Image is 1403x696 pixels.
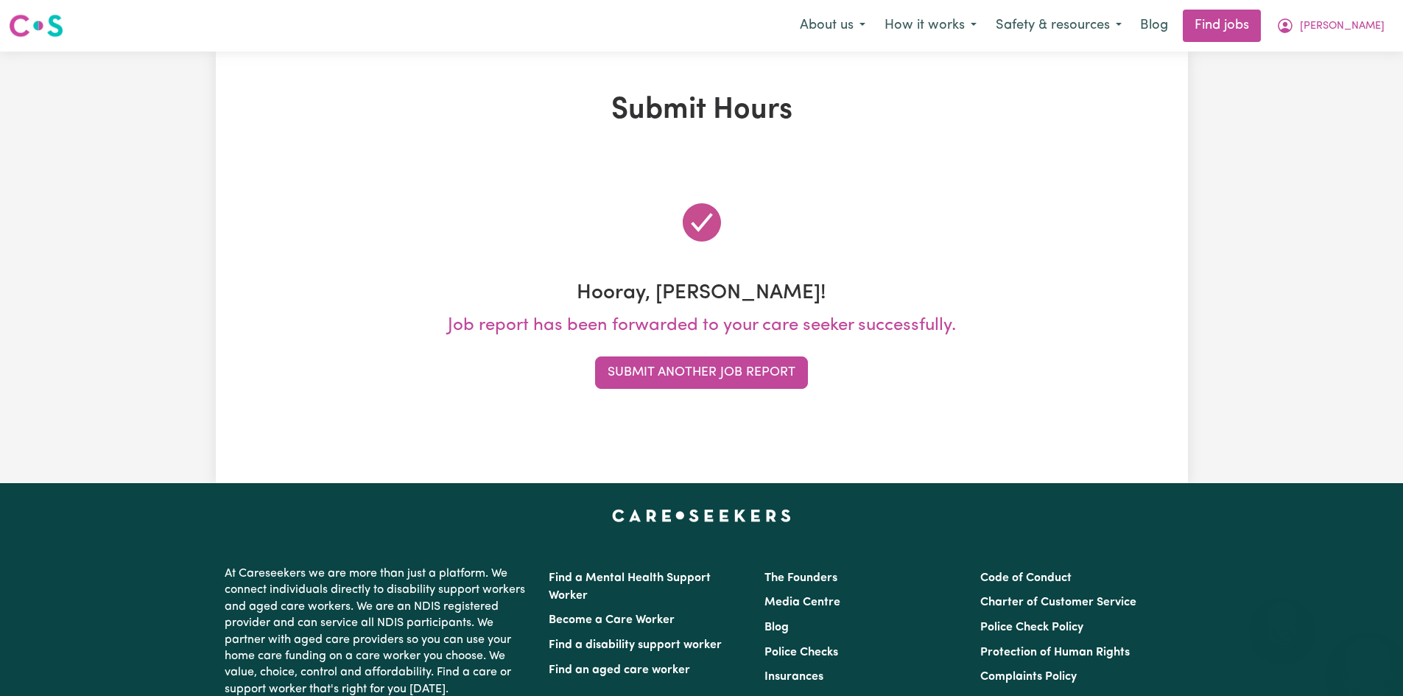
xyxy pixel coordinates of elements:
span: [PERSON_NAME] [1300,18,1385,35]
a: Charter of Customer Service [980,597,1136,608]
a: Protection of Human Rights [980,647,1130,658]
button: How it works [875,10,986,41]
button: Submit Another Job Report [595,356,808,389]
img: Careseekers logo [9,13,63,39]
h1: Submit Hours [225,93,1179,128]
a: Police Checks [764,647,838,658]
a: Police Check Policy [980,622,1083,633]
button: Safety & resources [986,10,1131,41]
iframe: Close message [1267,602,1297,631]
a: Media Centre [764,597,840,608]
p: Job report has been forwarded to your care seeker successfully. [225,312,1179,339]
a: Find an aged care worker [549,664,690,676]
a: Careseekers logo [9,9,63,43]
a: Insurances [764,671,823,683]
iframe: Button to launch messaging window [1344,637,1391,684]
a: Complaints Policy [980,671,1077,683]
a: Blog [764,622,789,633]
a: The Founders [764,572,837,584]
a: Find jobs [1183,10,1261,42]
a: Find a Mental Health Support Worker [549,572,711,602]
a: Become a Care Worker [549,614,675,626]
a: Find a disability support worker [549,639,722,651]
a: Careseekers home page [612,510,791,521]
button: About us [790,10,875,41]
h3: Hooray, [PERSON_NAME]! [225,281,1179,306]
a: Code of Conduct [980,572,1072,584]
button: My Account [1267,10,1394,41]
a: Blog [1131,10,1177,42]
